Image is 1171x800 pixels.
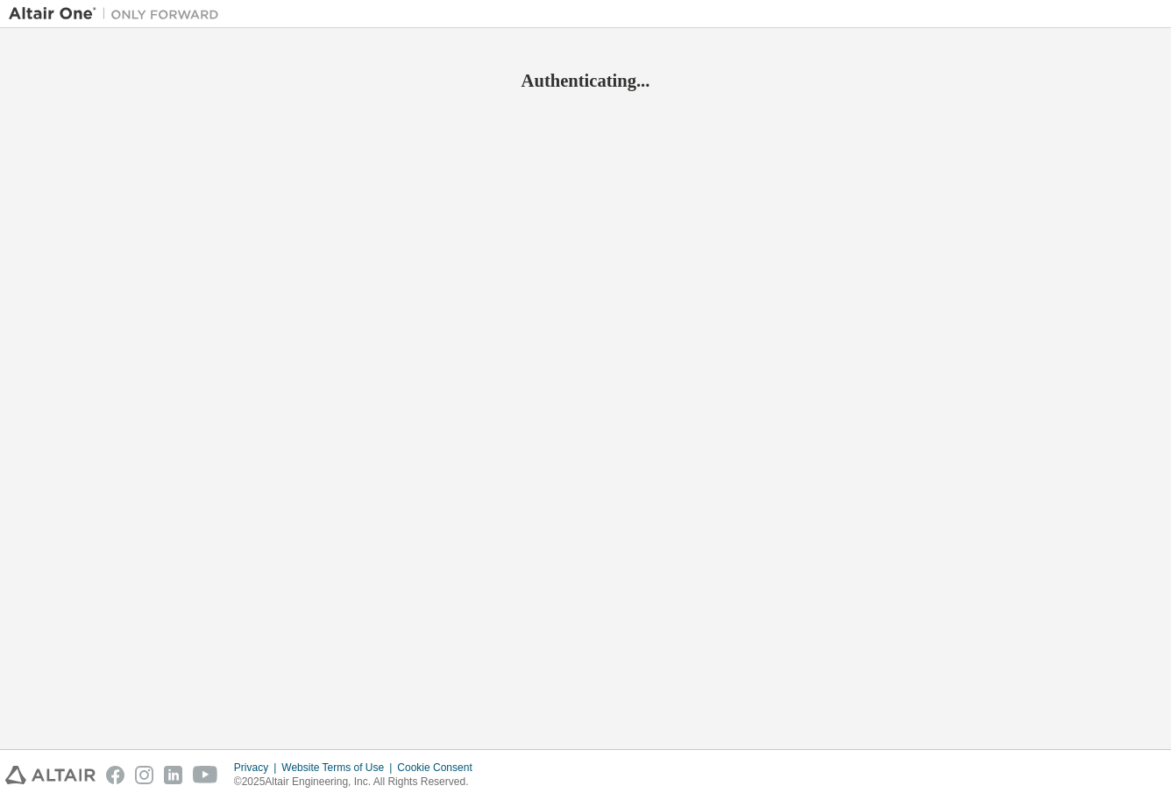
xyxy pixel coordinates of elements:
[281,761,397,775] div: Website Terms of Use
[164,766,182,784] img: linkedin.svg
[135,766,153,784] img: instagram.svg
[193,766,218,784] img: youtube.svg
[106,766,124,784] img: facebook.svg
[9,69,1162,92] h2: Authenticating...
[397,761,482,775] div: Cookie Consent
[9,5,228,23] img: Altair One
[234,761,281,775] div: Privacy
[5,766,96,784] img: altair_logo.svg
[234,775,483,789] p: © 2025 Altair Engineering, Inc. All Rights Reserved.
